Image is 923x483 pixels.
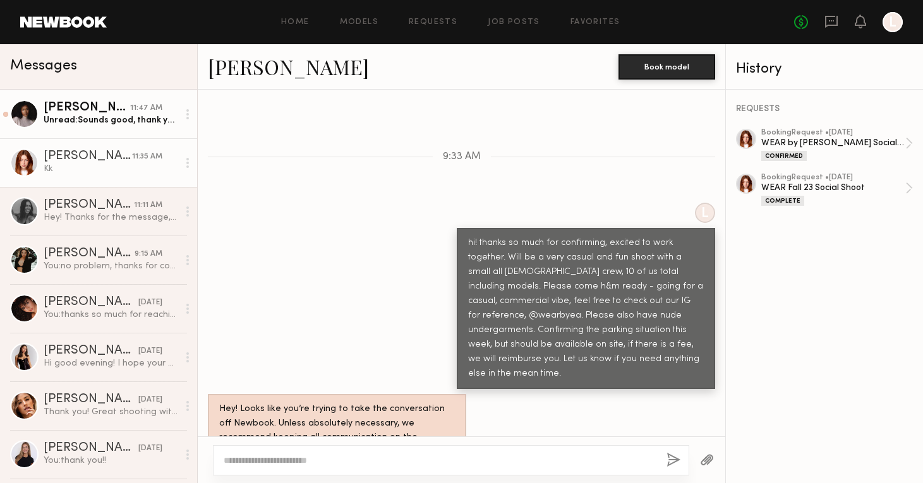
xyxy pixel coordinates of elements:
a: Favorites [570,18,620,27]
div: WEAR Fall 23 Social Shoot [761,182,905,194]
div: Confirmed [761,151,807,161]
div: [PERSON_NAME] [44,393,138,406]
a: L [883,12,903,32]
div: booking Request • [DATE] [761,174,905,182]
div: [DATE] [138,394,162,406]
div: [DATE] [138,443,162,455]
div: Hey! Looks like you’re trying to take the conversation off Newbook. Unless absolutely necessary, ... [219,402,455,460]
span: 9:33 AM [443,152,481,162]
a: Home [281,18,310,27]
div: [DATE] [138,297,162,309]
a: Job Posts [488,18,540,27]
div: History [736,62,913,76]
div: WEAR by [PERSON_NAME] Social Media Shoot [761,137,905,149]
div: Kk [44,163,178,175]
div: 11:47 AM [130,102,162,114]
div: booking Request • [DATE] [761,129,905,137]
div: Unread: Sounds good, thank you! [44,114,178,126]
a: [PERSON_NAME] [208,53,369,80]
div: You: thank you!! [44,455,178,467]
a: bookingRequest •[DATE]WEAR by [PERSON_NAME] Social Media ShootConfirmed [761,129,913,161]
a: bookingRequest •[DATE]WEAR Fall 23 Social ShootComplete [761,174,913,206]
a: Book model [618,61,715,71]
div: You: thanks so much for reaching out! we've filled all the model slots at this time so we will re... [44,309,178,321]
div: You: no problem, thanks for confirming! [44,260,178,272]
div: [PERSON_NAME] [44,247,135,260]
div: [PERSON_NAME] [44,199,134,212]
div: 11:11 AM [134,200,162,212]
div: [PERSON_NAME] [44,345,138,357]
a: Models [340,18,378,27]
div: Thank you! Great shooting with you guys [DATE] 💕 [44,406,178,418]
div: [DATE] [138,345,162,357]
div: 11:35 AM [132,151,162,163]
div: [PERSON_NAME] [44,296,138,309]
div: Hey! Thanks for the message, love the vibe on the Instagram and I’m excited to work with you! I’l... [44,212,178,224]
div: 9:15 AM [135,248,162,260]
span: Messages [10,59,77,73]
div: Hi good evening! I hope your week is going great so far. I tried to confirm the booking but it’s ... [44,357,178,369]
div: [PERSON_NAME] [44,442,138,455]
div: Complete [761,196,804,206]
div: REQUESTS [736,105,913,114]
a: Requests [409,18,457,27]
button: Book model [618,54,715,80]
div: [PERSON_NAME] [44,150,132,163]
div: [PERSON_NAME] [44,102,130,114]
div: hi! thanks so much for confirming, excited to work together. Will be a very casual and fun shoot ... [468,236,704,381]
